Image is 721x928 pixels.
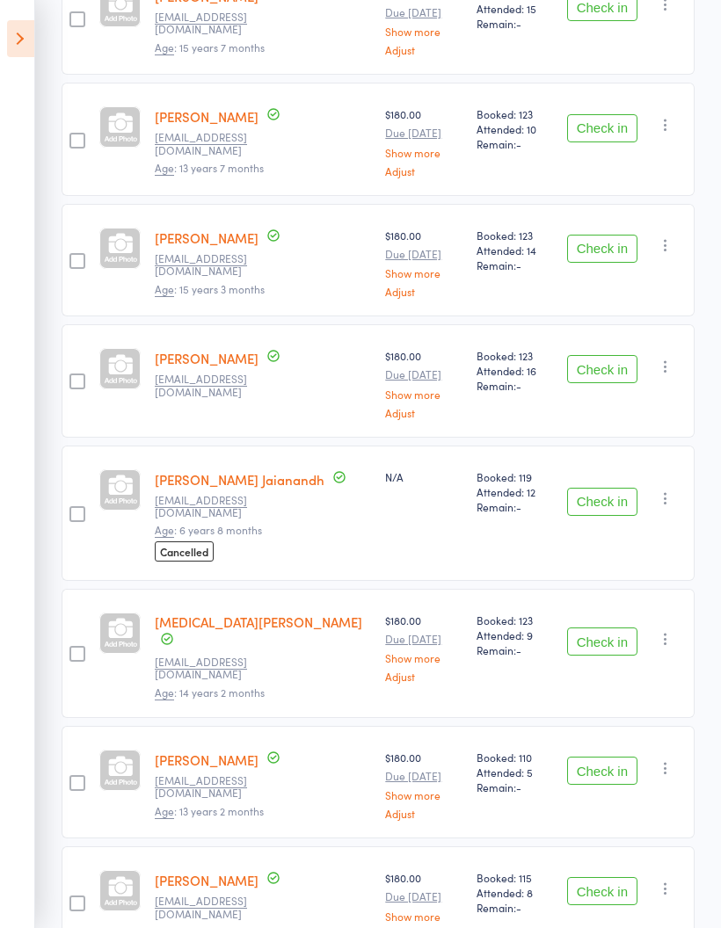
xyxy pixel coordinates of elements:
button: Check in [567,627,637,656]
span: Booked: 115 [477,870,553,885]
span: Booked: 123 [477,348,553,363]
div: $180.00 [385,613,462,682]
a: Adjust [385,808,462,819]
span: Attended: 5 [477,765,553,779]
span: Attended: 10 [477,121,553,136]
span: : 6 years 8 months [155,522,262,538]
span: - [516,900,521,915]
a: Show more [385,147,462,158]
span: - [516,378,521,393]
span: Remain: [477,257,553,272]
a: Show more [385,652,462,663]
small: vrbhangale@gmail.com [155,11,269,36]
span: : 15 years 3 months [155,281,265,297]
a: Show more [385,910,462,922]
div: $180.00 [385,750,462,819]
small: Due [DATE] [385,6,462,18]
span: : 14 years 2 months [155,685,265,700]
a: Show more [385,789,462,801]
span: - [516,16,521,31]
div: $180.00 [385,106,462,176]
small: sainathuni@live.com [155,774,269,800]
small: Due [DATE] [385,127,462,139]
span: Attended: 9 [477,627,553,642]
span: Booked: 123 [477,106,553,121]
span: Remain: [477,499,553,514]
a: Show more [385,267,462,279]
div: $180.00 [385,348,462,417]
a: [PERSON_NAME] [155,107,259,126]
small: Due [DATE] [385,890,462,903]
a: [PERSON_NAME] [155,349,259,367]
small: bdesai0505@gmail.com [155,131,269,156]
small: Sravankgolla@gmail.com [155,373,269,398]
span: Remain: [477,779,553,794]
span: Booked: 119 [477,469,553,484]
span: Remain: [477,16,553,31]
span: : 13 years 7 months [155,160,264,176]
span: - [516,642,521,657]
span: Booked: 123 [477,613,553,627]
small: Due [DATE] [385,248,462,260]
small: Due [DATE] [385,368,462,381]
span: : 13 years 2 months [155,803,264,819]
span: Remain: [477,136,553,151]
div: $180.00 [385,228,462,297]
span: Cancelled [155,541,214,562]
a: [PERSON_NAME] [155,750,259,769]
button: Check in [567,488,637,516]
span: Remain: [477,378,553,393]
a: [PERSON_NAME] Jaianandh [155,470,324,489]
div: N/A [385,469,462,484]
span: Attended: 8 [477,885,553,900]
span: - [516,779,521,794]
span: Booked: 110 [477,750,553,765]
a: [PERSON_NAME] [155,228,259,247]
small: dpakalapati@yahoo.com [155,656,269,681]
span: Attended: 15 [477,1,553,16]
button: Check in [567,235,637,263]
span: Booked: 123 [477,228,553,243]
a: Adjust [385,407,462,418]
a: [MEDICAL_DATA][PERSON_NAME] [155,613,362,631]
button: Check in [567,355,637,383]
a: Show more [385,25,462,37]
span: - [516,136,521,151]
a: [PERSON_NAME] [155,871,259,889]
a: Adjust [385,671,462,682]
button: Check in [567,757,637,785]
span: - [516,257,521,272]
a: Adjust [385,165,462,177]
span: : 15 years 7 months [155,40,265,55]
small: jaianandh07@gmail.com [155,494,269,519]
span: Attended: 12 [477,484,553,499]
span: - [516,499,521,514]
a: Show more [385,388,462,400]
button: Check in [567,877,637,905]
small: Due [DATE] [385,770,462,782]
a: Adjust [385,286,462,297]
small: sraman1979@gmail.com [155,895,269,920]
span: Remain: [477,900,553,915]
span: Attended: 14 [477,243,553,257]
small: Due [DATE] [385,633,462,645]
span: Remain: [477,642,553,657]
small: g.pramod.kumar@gmail.com [155,252,269,278]
span: Attended: 16 [477,363,553,378]
a: Adjust [385,44,462,55]
button: Check in [567,114,637,142]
